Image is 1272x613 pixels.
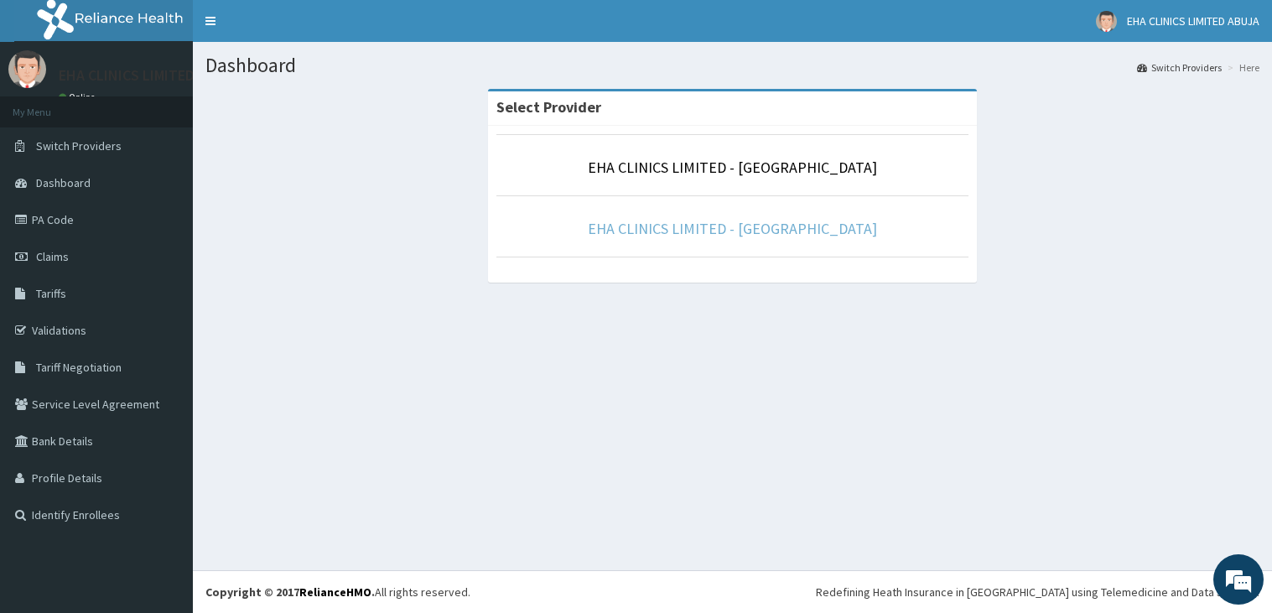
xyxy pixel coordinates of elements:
p: EHA CLINICS LIMITED ABUJA [59,68,240,83]
a: EHA CLINICS LIMITED - [GEOGRAPHIC_DATA] [588,158,877,177]
h1: Dashboard [205,55,1259,76]
span: Switch Providers [36,138,122,153]
footer: All rights reserved. [193,570,1272,613]
span: EHA CLINICS LIMITED ABUJA [1127,13,1259,29]
span: Tariffs [36,286,66,301]
a: Online [59,91,99,103]
strong: Copyright © 2017 . [205,584,375,600]
li: Here [1223,60,1259,75]
strong: Select Provider [496,97,601,117]
span: Claims [36,249,69,264]
a: EHA CLINICS LIMITED - [GEOGRAPHIC_DATA] [588,219,877,238]
img: User Image [1096,11,1117,32]
div: Redefining Heath Insurance in [GEOGRAPHIC_DATA] using Telemedicine and Data Science! [816,584,1259,600]
a: RelianceHMO [299,584,371,600]
span: Dashboard [36,175,91,190]
a: Switch Providers [1137,60,1222,75]
span: Tariff Negotiation [36,360,122,375]
img: User Image [8,50,46,88]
